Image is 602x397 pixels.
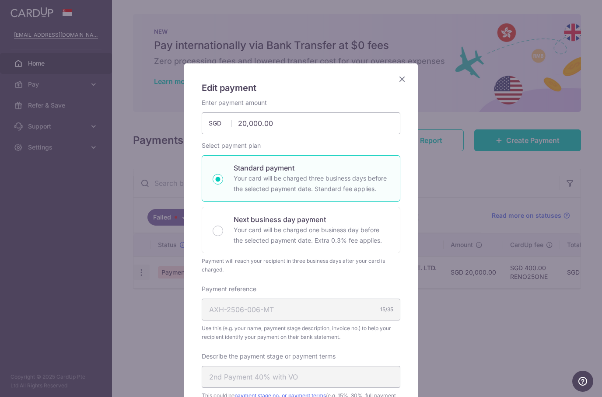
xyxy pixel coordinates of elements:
label: Describe the payment stage or payment terms [202,352,336,361]
iframe: Opens a widget where you can find more information [572,371,593,393]
p: Next business day payment [234,214,389,225]
h5: Edit payment [202,81,400,95]
p: Your card will be charged one business day before the selected payment date. Extra 0.3% fee applies. [234,225,389,246]
p: Standard payment [234,163,389,173]
label: Enter payment amount [202,98,267,107]
input: 0.00 [202,112,400,134]
span: Use this (e.g. your name, payment stage description, invoice no.) to help your recipient identify... [202,324,400,341]
button: Close [397,74,407,84]
div: 15/35 [380,305,393,314]
p: Your card will be charged three business days before the selected payment date. Standard fee appl... [234,173,389,194]
span: SGD [209,119,231,128]
div: Payment will reach your recipient in three business days after your card is charged. [202,257,400,274]
label: Select payment plan [202,141,261,150]
label: Payment reference [202,285,256,293]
